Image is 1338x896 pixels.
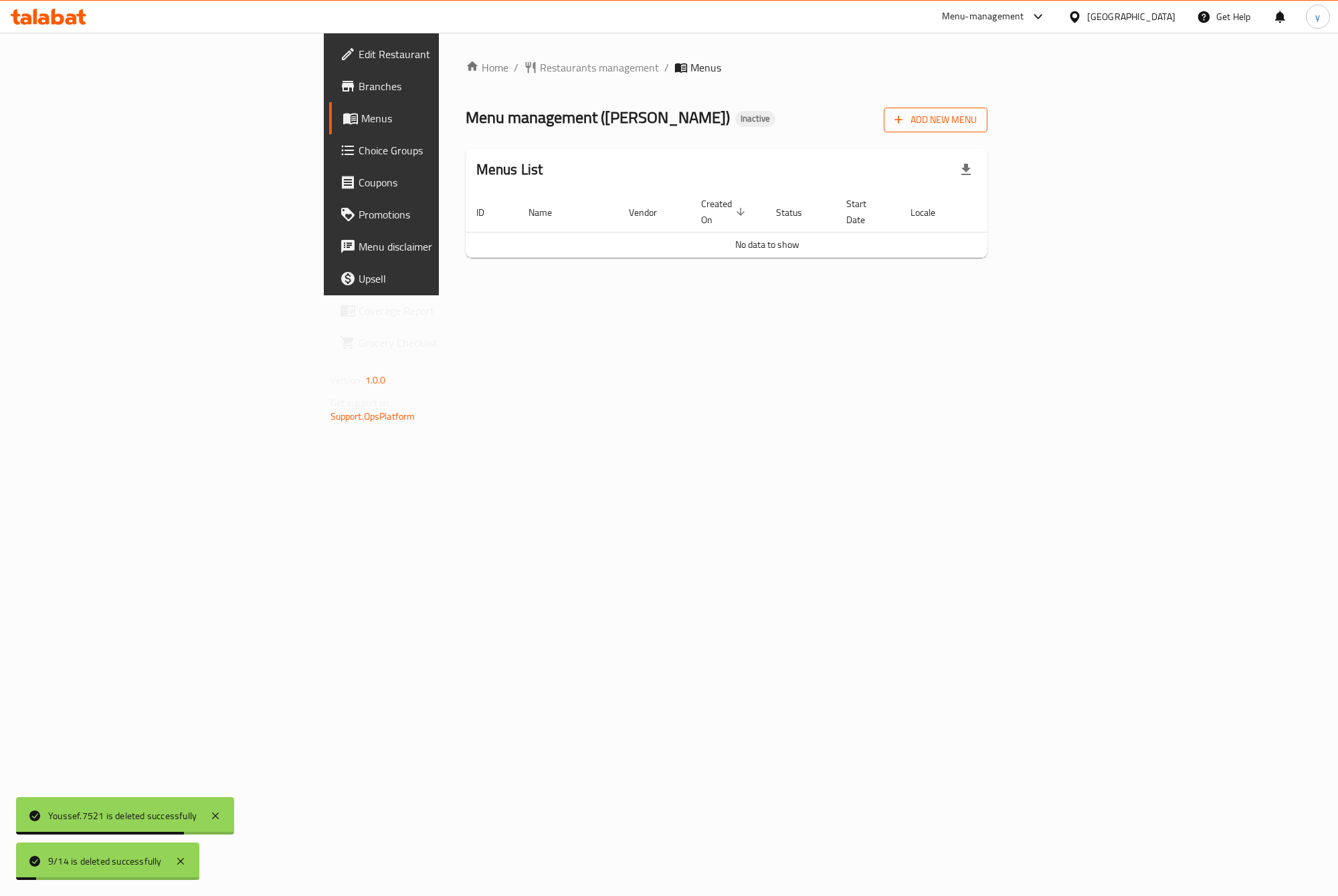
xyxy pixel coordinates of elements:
span: Menu disclaimer [359,239,537,255]
span: Grocery Checklist [359,335,537,351]
span: Inactive [735,113,775,124]
span: Upsell [359,271,537,287]
span: 1.0.0 [365,371,386,389]
span: Branches [359,78,537,94]
div: Export file [950,154,982,186]
span: y [1315,9,1320,24]
span: Coupons [359,174,537,190]
span: Menus [361,110,537,126]
table: enhanced table [466,192,1069,258]
span: Choice Groups [359,142,537,158]
a: Support.OpsPlatform [330,408,415,425]
span: ID [476,204,502,220]
a: Menu disclaimer [329,231,547,263]
span: Edit Restaurant [359,46,537,62]
span: Coverage Report [359,303,537,319]
a: Edit Restaurant [329,38,547,70]
span: Promotions [359,206,537,222]
span: Start Date [846,196,884,228]
a: Menus [329,102,547,134]
span: Add New Menu [894,112,977,128]
span: Version: [330,371,363,389]
span: Menus [690,59,721,76]
a: Grocery Checklist [329,327,547,359]
span: Menu management ( [PERSON_NAME] ) [466,102,730,132]
a: Restaurants management [524,59,659,76]
span: Name [529,204,569,220]
li: / [664,59,669,76]
a: Upsell [329,263,547,295]
span: Get support on: [330,394,392,412]
a: Choice Groups [329,134,547,166]
span: No data to show [735,236,799,253]
a: Coverage Report [329,295,547,327]
a: Branches [329,70,547,102]
th: Actions [969,192,1069,233]
div: 9/14 is deleted successfully [48,854,162,869]
a: Promotions [329,198,547,231]
div: Inactive [735,111,775,127]
span: Vendor [629,204,674,220]
h2: Menus List [476,160,543,180]
div: Youssef.7521 is deleted successfully [48,808,197,823]
span: Created On [701,196,749,228]
div: [GEOGRAPHIC_DATA] [1087,9,1175,24]
div: Menu-management [942,9,1024,25]
a: Coupons [329,166,547,198]
span: Restaurants management [540,59,659,76]
button: Add New Menu [884,108,987,132]
span: Status [776,204,820,220]
nav: breadcrumb [466,59,988,76]
span: Locale [911,204,953,220]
